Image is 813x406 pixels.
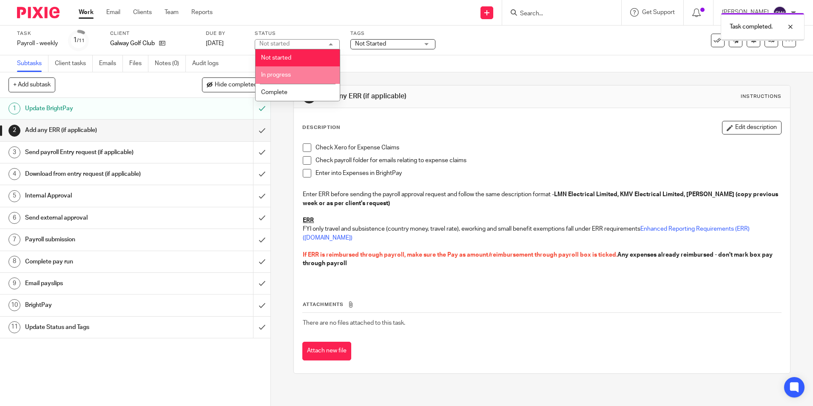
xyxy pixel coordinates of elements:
[25,102,171,115] h1: Update BrightPay
[303,226,751,240] a: Enhanced Reporting Requirements (ERR) ([DOMAIN_NAME])
[25,321,171,334] h1: Update Status and Tags
[106,8,120,17] a: Email
[9,299,20,311] div: 10
[321,92,560,101] h1: Add any ERR (if applicable)
[25,189,171,202] h1: Internal Approval
[255,30,340,37] label: Status
[133,8,152,17] a: Clients
[25,277,171,290] h1: Email payslips
[9,146,20,158] div: 3
[25,233,171,246] h1: Payroll submission
[77,38,85,43] small: /11
[722,121,782,134] button: Edit description
[17,39,58,48] div: Payroll - weekly
[9,77,55,92] button: + Add subtask
[316,143,781,152] p: Check Xero for Expense Claims
[355,41,386,47] span: Not Started
[261,55,291,61] span: Not started
[165,8,179,17] a: Team
[73,35,85,45] div: 1
[303,217,314,223] u: ERR
[110,39,155,48] p: Galway Golf Club
[25,146,171,159] h1: Send payroll Entry request (if applicable)
[9,190,20,202] div: 5
[192,55,225,72] a: Audit logs
[206,30,244,37] label: Due by
[303,252,617,258] span: If ERR is reimbursed through payroll, make sure the Pay as amount/reimbursement through payroll b...
[9,125,20,137] div: 2
[17,55,48,72] a: Subtasks
[730,23,773,31] p: Task completed.
[350,30,435,37] label: Tags
[9,103,20,114] div: 1
[303,190,781,208] p: Enter ERR before sending the payroll approval request and follow the same description format -
[316,169,781,177] p: Enter into Expenses in BrightPay
[155,55,186,72] a: Notes (0)
[25,255,171,268] h1: Complete pay run
[9,277,20,289] div: 9
[25,299,171,312] h1: BrightPay
[215,82,257,89] span: Hide completed
[302,124,340,131] p: Description
[741,93,782,100] div: Instructions
[55,55,93,72] a: Client tasks
[9,234,20,246] div: 7
[261,89,287,95] span: Complete
[191,8,213,17] a: Reports
[9,321,20,333] div: 11
[25,212,171,224] h1: Send external approval
[25,124,171,137] h1: Add any ERR (if applicable)
[17,7,60,18] img: Pixie
[206,40,224,46] span: [DATE]
[303,225,781,242] p: FYI only travel and subsistence (country money, travel rate), eworking and small benefit exemptio...
[9,212,20,224] div: 6
[303,252,774,266] strong: Any expenses already reimbursed - don't mark box pay through payroll
[261,72,291,78] span: In progress
[17,30,58,37] label: Task
[25,168,171,180] h1: Download from entry request (if applicable)
[259,41,290,47] div: Not started
[129,55,148,72] a: Files
[773,6,787,20] img: svg%3E
[110,30,195,37] label: Client
[99,55,123,72] a: Emails
[9,256,20,268] div: 8
[302,342,351,361] button: Attach new file
[79,8,94,17] a: Work
[303,192,779,206] strong: LMN Electrical Limited, KMV Electrical Limited, [PERSON_NAME] (copy previous week or as per clien...
[303,320,405,326] span: There are no files attached to this task.
[316,156,781,165] p: Check payroll folder for emails relating to expense claims
[202,77,262,92] button: Hide completed
[303,302,344,307] span: Attachments
[9,168,20,180] div: 4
